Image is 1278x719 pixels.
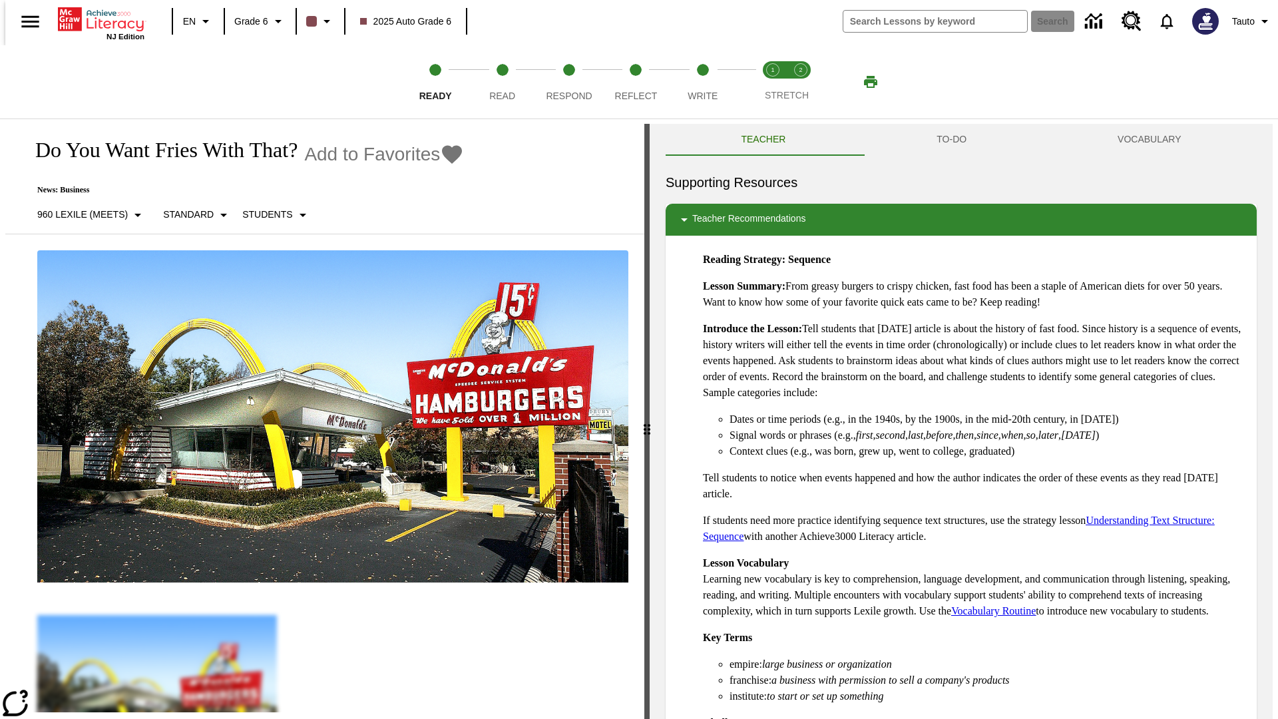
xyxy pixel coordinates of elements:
em: so [1026,429,1036,441]
strong: Introduce the Lesson: [703,323,802,334]
img: One of the first McDonald's stores, with the iconic red sign and golden arches. [37,250,628,583]
button: Select Student [237,203,316,227]
h1: Do You Want Fries With That? [21,138,298,162]
a: Vocabulary Routine [951,605,1036,616]
em: second [876,429,905,441]
li: empire: [730,656,1246,672]
button: Read step 2 of 5 [463,45,540,119]
div: Press Enter or Spacebar and then press right and left arrow keys to move the slider [644,124,650,719]
button: Stretch Read step 1 of 2 [753,45,792,119]
button: Select Lexile, 960 Lexile (Meets) [32,203,151,227]
a: Data Center [1077,3,1114,40]
em: [DATE] [1061,429,1096,441]
button: Stretch Respond step 2 of 2 [781,45,820,119]
button: Class color is dark brown. Change class color [301,9,340,33]
span: Tauto [1232,15,1255,29]
em: before [926,429,953,441]
p: 960 Lexile (Meets) [37,208,128,222]
em: then [955,429,974,441]
li: Context clues (e.g., was born, grew up, went to college, graduated) [730,443,1246,459]
text: 2 [799,67,802,73]
div: Instructional Panel Tabs [666,124,1257,156]
button: VOCABULARY [1042,124,1257,156]
button: Open side menu [11,2,50,41]
strong: Lesson Summary: [703,280,785,292]
p: Tell students that [DATE] article is about the history of fast food. Since history is a sequence ... [703,321,1246,401]
span: Read [489,91,515,101]
button: Language: EN, Select a language [177,9,220,33]
li: Signal words or phrases (e.g., , , , , , , , , , ) [730,427,1246,443]
button: Add to Favorites - Do You Want Fries With That? [304,142,464,166]
button: Print [849,70,892,94]
strong: Lesson Vocabulary [703,557,789,569]
div: reading [5,124,644,712]
button: Respond step 3 of 5 [531,45,608,119]
span: Write [688,91,718,101]
span: Grade 6 [234,15,268,29]
button: Ready step 1 of 5 [397,45,474,119]
button: Teacher [666,124,861,156]
strong: Reading Strategy: [703,254,785,265]
span: NJ Edition [106,33,144,41]
em: to start or set up something [767,690,884,702]
strong: Key Terms [703,632,752,643]
button: Write step 5 of 5 [664,45,742,119]
em: first [856,429,873,441]
div: activity [650,124,1273,719]
span: EN [183,15,196,29]
em: when [1001,429,1024,441]
em: a business with permission to sell a company's products [771,674,1010,686]
em: last [908,429,923,441]
span: Reflect [615,91,658,101]
span: Add to Favorites [304,144,440,165]
span: 2025 Auto Grade 6 [360,15,452,29]
li: Dates or time periods (e.g., in the 1940s, by the 1900s, in the mid-20th century, in [DATE]) [730,411,1246,427]
a: Notifications [1150,4,1184,39]
span: Ready [419,91,452,101]
button: Reflect step 4 of 5 [597,45,674,119]
p: Standard [163,208,214,222]
img: Avatar [1192,8,1219,35]
span: Respond [546,91,592,101]
em: large business or organization [762,658,892,670]
a: Resource Center, Will open in new tab [1114,3,1150,39]
div: Home [58,5,144,41]
div: Teacher Recommendations [666,204,1257,236]
input: search field [843,11,1027,32]
button: Profile/Settings [1227,9,1278,33]
button: Scaffolds, Standard [158,203,237,227]
li: franchise: [730,672,1246,688]
p: Learning new vocabulary is key to comprehension, language development, and communication through ... [703,555,1246,619]
button: Select a new avatar [1184,4,1227,39]
span: STRETCH [765,90,809,101]
p: From greasy burgers to crispy chicken, fast food has been a staple of American diets for over 50 ... [703,278,1246,310]
p: News: Business [21,185,464,195]
li: institute: [730,688,1246,704]
p: Students [242,208,292,222]
p: If students need more practice identifying sequence text structures, use the strategy lesson with... [703,513,1246,545]
button: Grade: Grade 6, Select a grade [229,9,292,33]
strong: Sequence [788,254,831,265]
text: 1 [771,67,774,73]
a: Understanding Text Structure: Sequence [703,515,1215,542]
p: Tell students to notice when events happened and how the author indicates the order of these even... [703,470,1246,502]
em: later [1038,429,1058,441]
p: Teacher Recommendations [692,212,805,228]
h6: Supporting Resources [666,172,1257,193]
em: since [976,429,998,441]
button: TO-DO [861,124,1042,156]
